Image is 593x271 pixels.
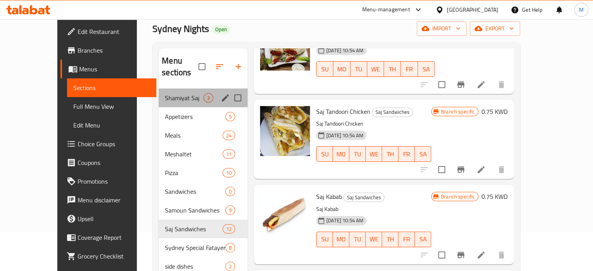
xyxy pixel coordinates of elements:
[60,172,156,191] a: Promotions
[165,224,222,234] span: Saj Sandwiches
[481,106,508,117] h6: 0.75 KWD
[226,188,235,195] span: 0
[316,61,333,77] button: SU
[204,93,213,103] div: items
[165,149,222,159] span: Meshaltet
[73,120,150,130] span: Edit Menu
[316,146,333,162] button: SU
[366,146,382,162] button: WE
[398,146,415,162] button: FR
[421,64,432,75] span: SA
[476,250,486,260] a: Edit menu item
[323,132,366,139] span: [DATE] 10:54 AM
[165,112,225,121] span: Appetizers
[78,139,150,149] span: Choice Groups
[165,131,222,140] div: Meals
[384,61,401,77] button: TH
[438,193,478,200] span: Branch specific
[60,153,156,172] a: Coupons
[434,76,450,93] span: Select to update
[60,247,156,266] a: Grocery Checklist
[223,169,235,177] span: 10
[402,149,412,160] span: FR
[60,191,156,209] a: Menu disclaimer
[78,233,150,242] span: Coverage Report
[350,61,367,77] button: TU
[438,108,478,115] span: Branch specific
[210,57,229,76] span: Sort sections
[78,252,150,261] span: Grocery Checklist
[159,182,248,201] div: Sandwiches0
[385,149,395,160] span: TH
[78,214,150,223] span: Upsell
[223,132,235,139] span: 24
[225,262,235,271] div: items
[212,25,230,34] div: Open
[404,64,414,75] span: FR
[320,234,330,245] span: SU
[67,97,156,116] a: Full Menu View
[260,191,310,241] img: Saj Kabab
[78,46,150,55] span: Branches
[415,146,431,162] button: SA
[316,204,431,214] p: Saj Kabab
[418,61,435,77] button: SA
[60,60,156,78] a: Menus
[492,75,511,94] button: delete
[226,244,235,252] span: 8
[159,163,248,182] div: Pizza10
[73,102,150,111] span: Full Menu View
[78,158,150,167] span: Coupons
[165,187,225,196] span: Sandwiches
[367,61,384,77] button: WE
[316,191,342,202] span: Saj Kabab
[159,89,248,107] div: Shamiyat Saj3edit
[382,232,398,247] button: TH
[418,234,428,245] span: SA
[223,225,235,233] span: 12
[372,108,412,117] span: Saj Sandwiches
[159,145,248,163] div: Meshaltet11
[423,24,460,34] span: import
[451,75,470,94] button: Branch-specific-item
[60,135,156,153] a: Choice Groups
[481,191,508,202] h6: 0.75 KWD
[60,228,156,247] a: Coverage Report
[349,232,366,247] button: TU
[316,232,333,247] button: SU
[349,146,366,162] button: TU
[382,146,398,162] button: TH
[476,24,514,34] span: export
[225,205,235,215] div: items
[434,161,450,178] span: Select to update
[165,93,204,103] span: Shamiyat Saj
[398,232,415,247] button: FR
[159,126,248,145] div: Meals24
[320,64,330,75] span: SU
[316,119,431,129] p: Saj Tandoori Chicken
[165,205,225,215] span: Samoun Sandwiches
[60,209,156,228] a: Upsell
[434,247,450,263] span: Select to update
[229,57,248,76] button: Add section
[165,243,225,252] span: Sydney Special Fatayer
[336,234,346,245] span: MO
[352,234,363,245] span: TU
[320,149,330,160] span: SU
[165,262,225,271] span: side dishes
[336,64,347,75] span: MO
[451,160,470,179] button: Branch-specific-item
[223,131,235,140] div: items
[60,41,156,60] a: Branches
[323,47,366,54] span: [DATE] 10:54 AM
[162,55,198,78] h2: Menu sections
[225,243,235,252] div: items
[78,195,150,205] span: Menu disclaimer
[226,207,235,214] span: 9
[336,149,346,160] span: MO
[78,177,150,186] span: Promotions
[223,151,235,158] span: 11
